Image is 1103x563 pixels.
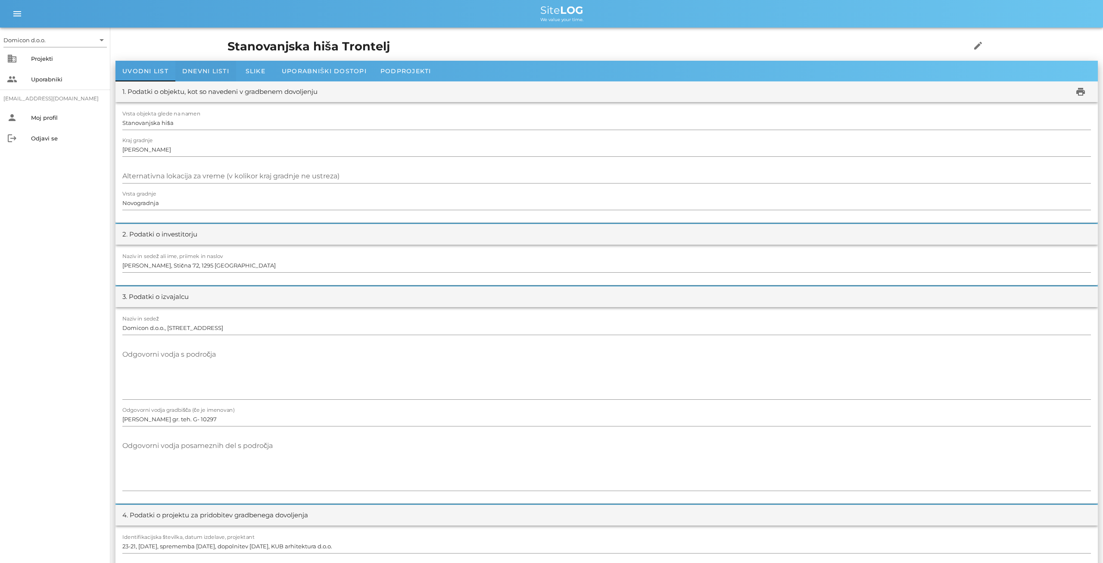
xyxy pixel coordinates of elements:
[122,534,255,541] label: Identifikacijska številka, datum izdelave, projektant
[122,292,189,302] div: 3. Podatki o izvajalcu
[560,4,583,16] b: LOG
[540,17,583,22] span: We value your time.
[31,135,103,142] div: Odjavi se
[122,87,318,97] div: 1. Podatki o objektu, kot so navedeni v gradbenem dovoljenju
[282,67,367,75] span: Uporabniški dostopi
[980,470,1103,563] iframe: Chat Widget
[380,67,431,75] span: Podprojekti
[246,67,265,75] span: Slike
[973,40,983,51] i: edit
[122,230,197,240] div: 2. Podatki o investitorju
[3,33,107,47] div: Domicon d.o.o.
[540,4,583,16] span: Site
[980,470,1103,563] div: Pripomoček za klepet
[122,111,200,117] label: Vrsta objekta glede na namen
[122,137,153,144] label: Kraj gradnje
[31,76,103,83] div: Uporabniki
[122,316,159,322] label: Naziv in sedež
[12,9,22,19] i: menu
[3,36,46,44] div: Domicon d.o.o.
[31,55,103,62] div: Projekti
[122,510,308,520] div: 4. Podatki o projektu za pridobitev gradbenega dovoljenja
[122,191,156,197] label: Vrsta gradnje
[227,38,923,56] h1: Stanovanjska hiša Trontelj
[122,407,234,414] label: Odgovorni vodja gradbišča (če je imenovan)
[7,112,17,123] i: person
[182,67,229,75] span: Dnevni listi
[122,253,223,260] label: Naziv in sedež ali ime, priimek in naslov
[97,35,107,45] i: arrow_drop_down
[122,67,168,75] span: Uvodni list
[31,114,103,121] div: Moj profil
[7,133,17,143] i: logout
[7,53,17,64] i: business
[7,74,17,84] i: people
[1075,87,1086,97] i: print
